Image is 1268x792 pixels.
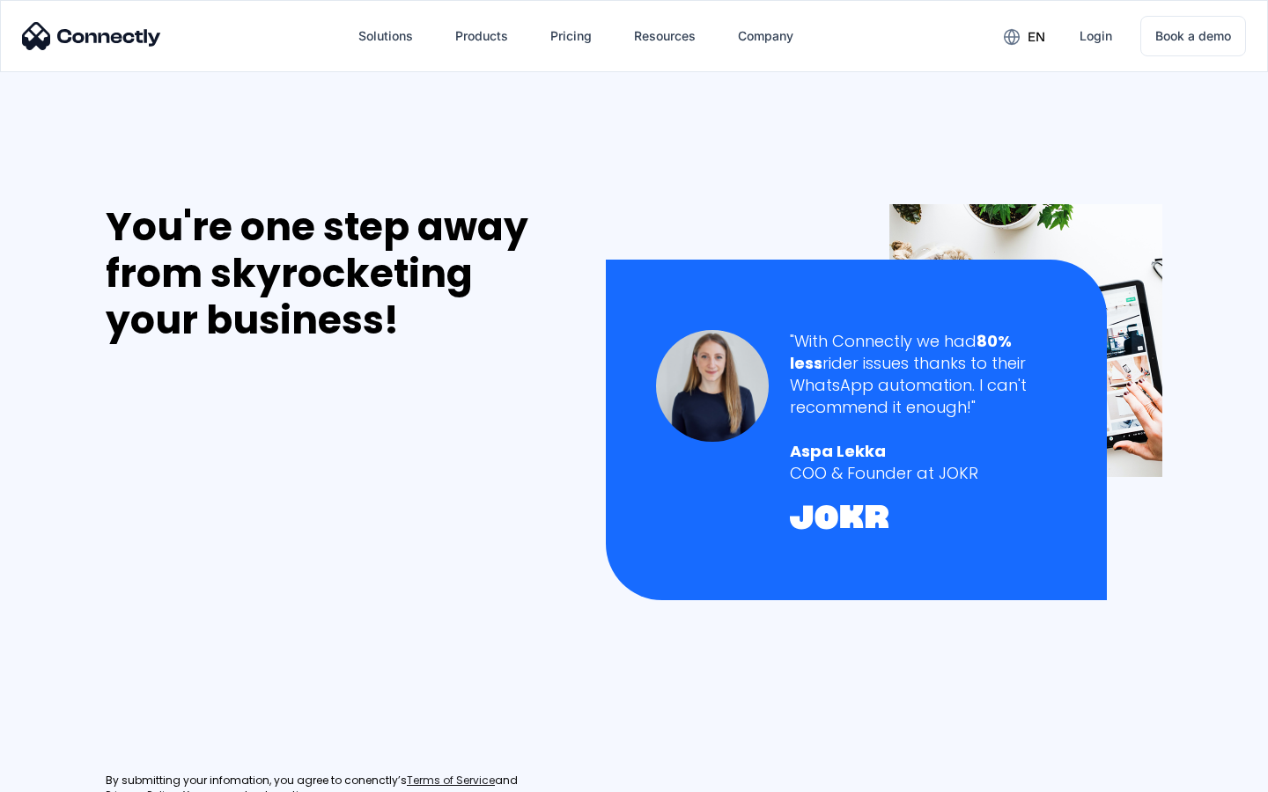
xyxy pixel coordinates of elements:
[1140,16,1246,56] a: Book a demo
[790,440,886,462] strong: Aspa Lekka
[35,761,106,786] ul: Language list
[536,15,606,57] a: Pricing
[1065,15,1126,57] a: Login
[1028,25,1045,49] div: en
[106,204,569,343] div: You're one step away from skyrocketing your business!
[22,22,161,50] img: Connectly Logo
[106,364,370,752] iframe: Form 0
[790,330,1012,374] strong: 80% less
[358,24,413,48] div: Solutions
[790,330,1057,419] div: "With Connectly we had rider issues thanks to their WhatsApp automation. I can't recommend it eno...
[407,774,495,788] a: Terms of Service
[18,761,106,786] aside: Language selected: English
[634,24,696,48] div: Resources
[550,24,592,48] div: Pricing
[738,24,793,48] div: Company
[1080,24,1112,48] div: Login
[455,24,508,48] div: Products
[790,462,1057,484] div: COO & Founder at JOKR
